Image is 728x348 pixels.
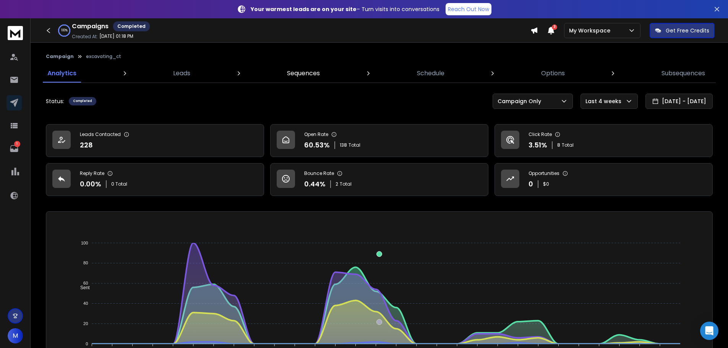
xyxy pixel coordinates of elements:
p: Schedule [417,69,444,78]
p: 0.44 % [304,179,326,189]
p: excavating_ct [86,53,121,60]
p: My Workspace [569,27,613,34]
div: Completed [69,97,96,105]
p: Get Free Credits [666,27,709,34]
p: Campaign Only [498,97,544,105]
a: Reply Rate0.00%0 Total [46,163,264,196]
span: 2 [336,181,338,187]
tspan: 40 [83,301,88,306]
span: 3 [552,24,557,30]
a: Open Rate60.53%138Total [270,124,488,157]
button: M [8,328,23,343]
span: Sent [75,285,90,290]
a: Sequences [282,64,324,83]
img: logo [8,26,23,40]
a: Schedule [412,64,449,83]
p: [DATE] 01:18 PM [99,33,133,39]
span: Total [340,181,352,187]
p: Sequences [287,69,320,78]
h1: Campaigns [72,22,109,31]
tspan: 60 [83,281,88,285]
p: Opportunities [529,170,559,176]
p: Subsequences [662,69,705,78]
a: Opportunities0$0 [495,163,713,196]
span: Total [562,142,574,148]
a: 1 [6,141,22,156]
a: Leads [169,64,195,83]
div: Completed [113,21,150,31]
p: $ 0 [543,181,549,187]
p: 0 Total [111,181,127,187]
strong: Your warmest leads are on your site [251,5,357,13]
p: 0 [529,179,533,189]
p: – Turn visits into conversations [251,5,439,13]
p: 100 % [61,28,68,33]
a: Subsequences [657,64,710,83]
a: Options [537,64,569,83]
p: Reach Out Now [448,5,489,13]
a: Reach Out Now [446,3,491,15]
p: 0.00 % [80,179,101,189]
p: 3.51 % [529,140,547,151]
p: Status: [46,97,64,105]
p: Options [541,69,565,78]
button: [DATE] - [DATE] [645,94,713,109]
p: 1 [14,141,20,147]
p: Analytics [47,69,76,78]
tspan: 20 [83,321,88,326]
tspan: 100 [81,241,88,245]
div: Open Intercom Messenger [700,322,718,340]
p: Last 4 weeks [585,97,624,105]
tspan: 0 [86,342,88,346]
p: Created At: [72,34,98,40]
p: Leads Contacted [80,131,121,138]
span: 8 [557,142,560,148]
a: Click Rate3.51%8Total [495,124,713,157]
p: Open Rate [304,131,328,138]
a: Analytics [43,64,81,83]
p: 228 [80,140,93,151]
span: 138 [340,142,347,148]
a: Bounce Rate0.44%2Total [270,163,488,196]
p: Leads [173,69,190,78]
p: Click Rate [529,131,552,138]
p: 60.53 % [304,140,330,151]
button: Get Free Credits [650,23,715,38]
p: Reply Rate [80,170,104,176]
button: Campaign [46,53,74,60]
tspan: 80 [83,261,88,265]
a: Leads Contacted228 [46,124,264,157]
span: Total [349,142,360,148]
p: Bounce Rate [304,170,334,176]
